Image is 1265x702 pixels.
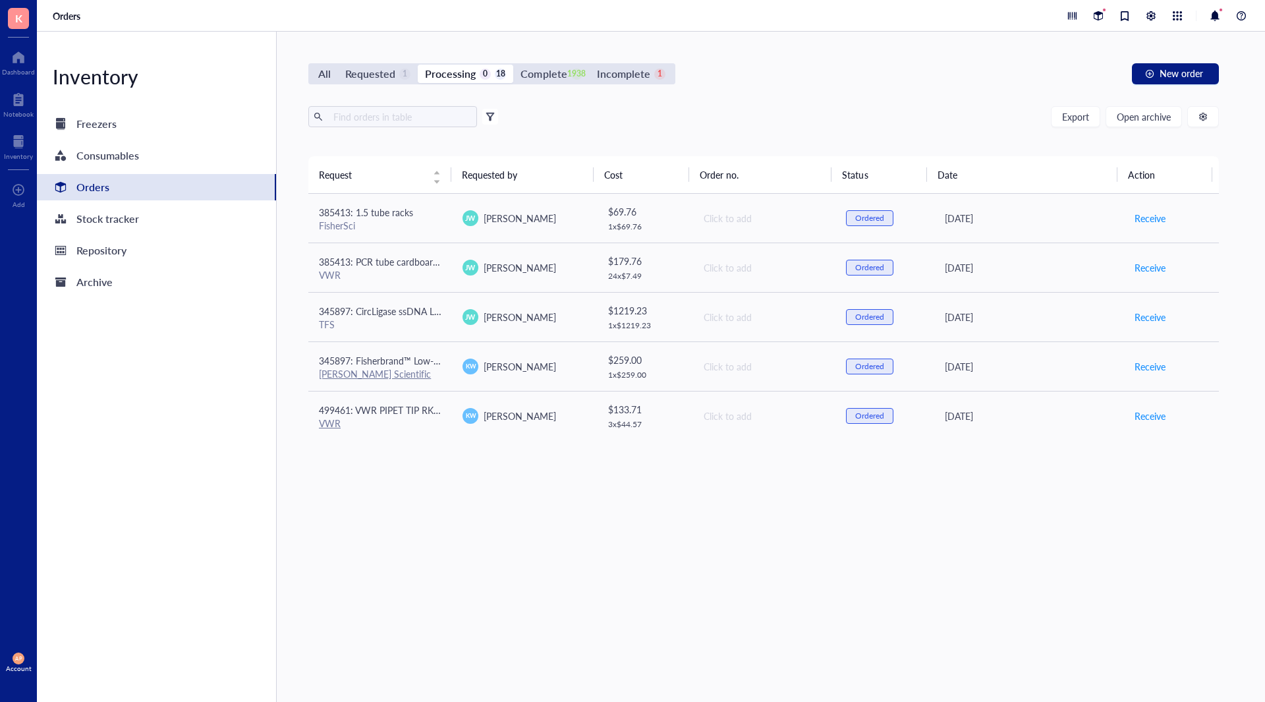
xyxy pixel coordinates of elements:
[1134,208,1166,229] button: Receive
[319,403,611,417] span: 499461: VWR PIPET TIP RKD FLTR LR ST 10 UL PK960 (0.1-10uL Tips)
[76,210,139,228] div: Stock tracker
[1051,106,1100,127] button: Export
[692,194,835,243] td: Click to add
[597,65,650,83] div: Incomplete
[1134,405,1166,426] button: Receive
[308,63,675,84] div: segmented control
[484,360,556,373] span: [PERSON_NAME]
[654,69,665,80] div: 1
[495,69,506,80] div: 18
[319,269,441,281] div: VWR
[704,359,825,374] div: Click to add
[37,237,276,264] a: Repository
[37,206,276,232] a: Stock tracker
[608,320,682,331] div: 1 x $ 1219.23
[1117,111,1171,122] span: Open archive
[831,156,926,193] th: Status
[319,255,495,268] span: 385413: PCR tube cardboard freezer boxes
[608,303,682,318] div: $ 1219.23
[704,409,825,423] div: Click to add
[3,89,34,118] a: Notebook
[520,65,567,83] div: Complete
[1135,260,1166,275] span: Receive
[13,200,25,208] div: Add
[594,156,689,193] th: Cost
[608,402,682,417] div: $ 133.71
[692,292,835,341] td: Click to add
[927,156,1117,193] th: Date
[571,69,582,80] div: 1938
[945,359,1113,374] div: [DATE]
[425,65,476,83] div: Processing
[1135,359,1166,374] span: Receive
[480,69,491,80] div: 0
[484,212,556,225] span: [PERSON_NAME]
[319,206,413,219] span: 385413: 1.5 tube racks
[855,213,884,223] div: Ordered
[692,391,835,440] td: Click to add
[608,204,682,219] div: $ 69.76
[465,362,476,371] span: KW
[53,10,83,22] a: Orders
[76,178,109,196] div: Orders
[465,411,476,421] span: KW
[319,354,567,367] span: 345897: Fisherbrand™ Low-Retention Microcentrifuge Tubes
[692,243,835,292] td: Click to add
[855,312,884,322] div: Ordered
[484,261,556,274] span: [PERSON_NAME]
[2,47,35,76] a: Dashboard
[484,409,556,423] span: [PERSON_NAME]
[15,10,22,26] span: K
[319,367,431,380] a: [PERSON_NAME] Scientific
[37,174,276,200] a: Orders
[451,156,594,193] th: Requested by
[608,271,682,281] div: 24 x $ 7.49
[1117,156,1213,193] th: Action
[704,310,825,324] div: Click to add
[4,152,33,160] div: Inventory
[608,419,682,430] div: 3 x $ 44.57
[15,655,22,661] span: AP
[704,211,825,225] div: Click to add
[855,361,884,372] div: Ordered
[37,63,276,90] div: Inventory
[1134,356,1166,377] button: Receive
[1062,111,1089,122] span: Export
[945,310,1113,324] div: [DATE]
[76,241,126,260] div: Repository
[76,146,139,165] div: Consumables
[37,111,276,137] a: Freezers
[319,167,425,182] span: Request
[855,262,884,273] div: Ordered
[345,65,395,83] div: Requested
[1132,63,1219,84] button: New order
[704,260,825,275] div: Click to add
[6,664,32,672] div: Account
[4,131,33,160] a: Inventory
[3,110,34,118] div: Notebook
[1135,310,1166,324] span: Receive
[689,156,832,193] th: Order no.
[1134,257,1166,278] button: Receive
[318,65,331,83] div: All
[37,142,276,169] a: Consumables
[2,68,35,76] div: Dashboard
[399,69,410,80] div: 1
[608,254,682,268] div: $ 179.76
[608,370,682,380] div: 1 x $ 259.00
[1106,106,1182,127] button: Open archive
[608,221,682,232] div: 1 x $ 69.76
[319,219,441,231] div: FisherSci
[465,262,476,273] span: JW
[945,409,1113,423] div: [DATE]
[465,213,476,223] span: JW
[308,156,451,193] th: Request
[1160,68,1203,78] span: New order
[76,115,117,133] div: Freezers
[1134,307,1166,328] button: Receive
[692,341,835,391] td: Click to add
[1135,211,1166,225] span: Receive
[328,107,472,127] input: Find orders in table
[465,312,476,322] span: JW
[37,269,276,295] a: Archive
